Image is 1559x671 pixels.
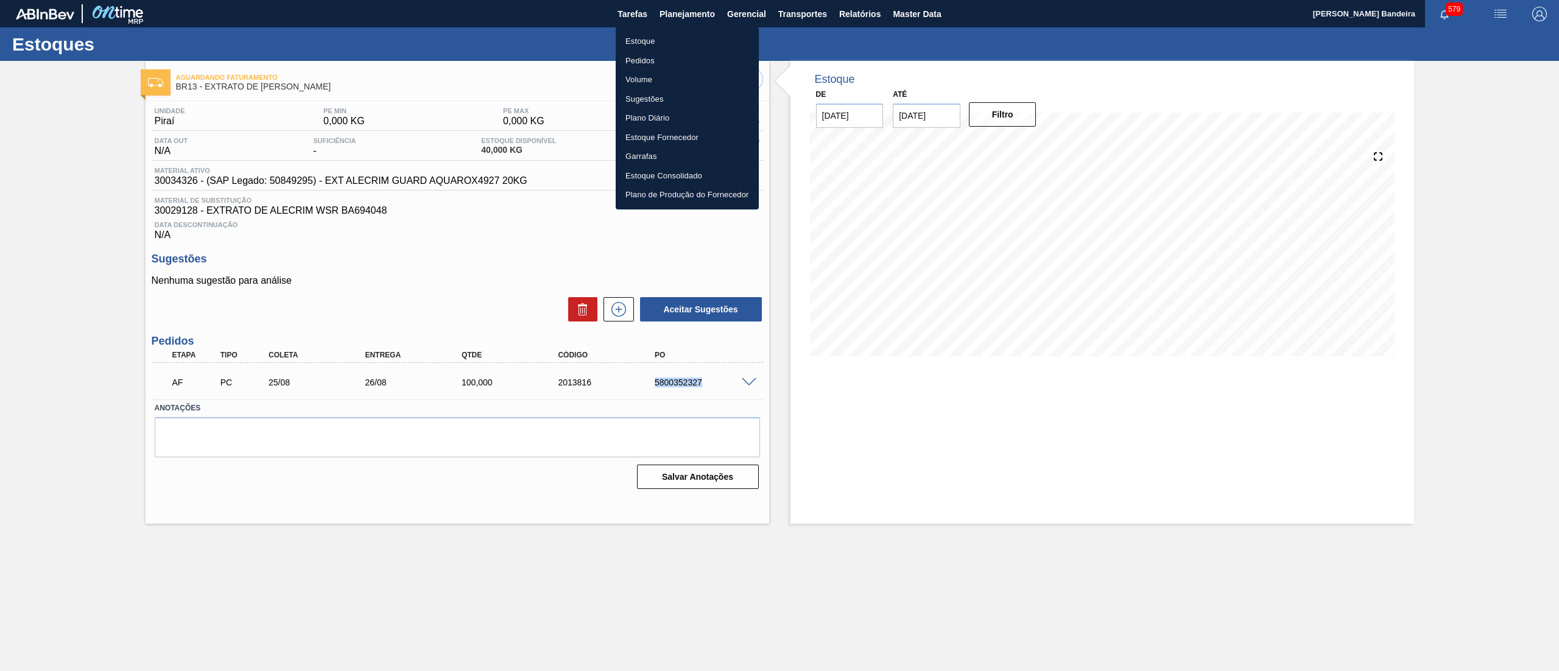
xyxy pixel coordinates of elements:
a: Estoque Fornecedor [616,128,759,147]
a: Garrafas [616,147,759,166]
a: Pedidos [616,51,759,71]
a: Plano Diário [616,108,759,128]
a: Estoque [616,32,759,51]
a: Volume [616,70,759,90]
a: Sugestões [616,90,759,109]
a: Plano de Produção do Fornecedor [616,185,759,205]
a: Estoque Consolidado [616,166,759,186]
